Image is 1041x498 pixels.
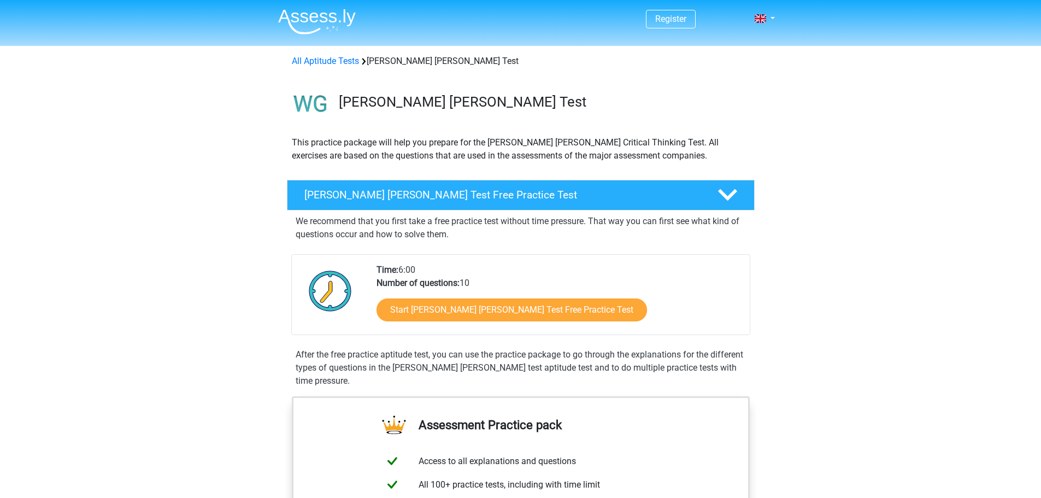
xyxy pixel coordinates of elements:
b: Number of questions: [377,278,460,288]
div: After the free practice aptitude test, you can use the practice package to go through the explana... [291,348,750,388]
img: Assessly [278,9,356,34]
div: [PERSON_NAME] [PERSON_NAME] Test [287,55,754,68]
p: We recommend that you first take a free practice test without time pressure. That way you can fir... [296,215,746,241]
h4: [PERSON_NAME] [PERSON_NAME] Test Free Practice Test [304,189,700,201]
a: [PERSON_NAME] [PERSON_NAME] Test Free Practice Test [283,180,759,210]
img: Clock [303,263,358,318]
p: This practice package will help you prepare for the [PERSON_NAME] [PERSON_NAME] Critical Thinking... [292,136,750,162]
a: Register [655,14,686,24]
a: Start [PERSON_NAME] [PERSON_NAME] Test Free Practice Test [377,298,647,321]
b: Time: [377,265,398,275]
img: watson glaser test [287,81,334,127]
div: 6:00 10 [368,263,749,335]
a: All Aptitude Tests [292,56,359,66]
h3: [PERSON_NAME] [PERSON_NAME] Test [339,93,746,110]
